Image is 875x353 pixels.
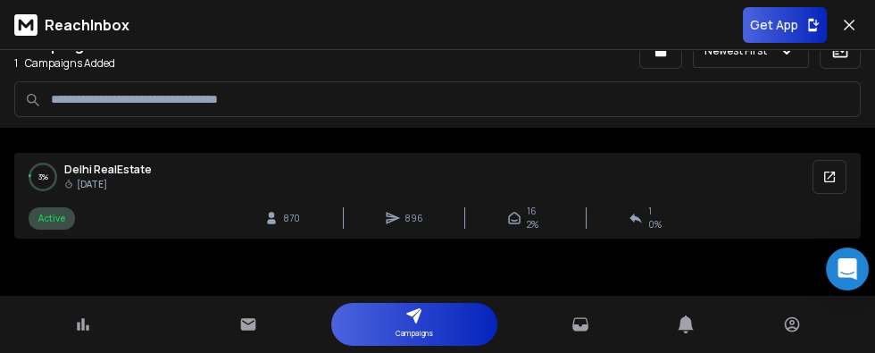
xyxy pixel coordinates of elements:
[45,14,129,36] p: ReachInbox
[693,34,809,68] button: Newest First
[14,56,432,71] p: Campaigns Added
[527,205,537,218] span: 16
[38,172,48,182] p: 3 %
[396,324,433,342] p: Campaigns
[64,163,152,191] span: Delhi RealEstate
[64,177,152,191] span: [DATE]
[527,218,538,231] span: 2 %
[284,212,302,225] span: 870
[29,207,75,230] div: Active
[648,205,652,218] span: 1
[405,212,423,225] span: 896
[14,56,18,71] span: 1
[648,218,662,231] span: 0 %
[743,7,827,43] button: Get App
[14,153,861,239] a: 3%Delhi RealEstate [DATE]Active870896162%10%
[826,248,869,290] div: Open Intercom Messenger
